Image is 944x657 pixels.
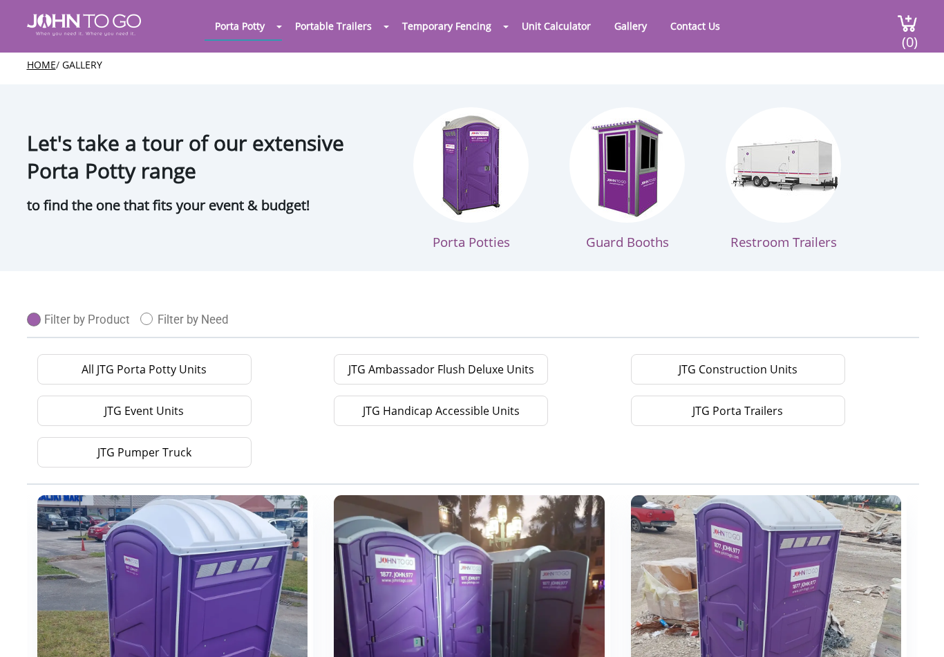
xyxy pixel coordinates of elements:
[897,14,918,33] img: cart a
[660,12,730,39] a: Contact Us
[631,354,845,385] a: JTG Construction Units
[140,306,239,326] a: Filter by Need
[511,12,601,39] a: Unit Calculator
[726,107,841,223] img: Restroon Trailers
[27,98,386,185] h1: Let's take a tour of our extensive Porta Potty range
[901,21,918,51] span: (0)
[433,233,510,250] span: Porta Potties
[586,233,669,250] span: Guard Booths
[37,396,252,426] a: JTG Event Units
[334,354,548,385] a: JTG Ambassador Flush Deluxe Units
[413,107,529,223] img: Porta Potties
[569,107,685,250] a: Guard Booths
[569,107,685,223] img: Guard booths
[889,602,944,657] button: Live Chat
[726,107,841,250] a: Restroom Trailers
[27,58,56,71] a: Home
[27,14,141,36] img: JOHN to go
[205,12,275,39] a: Porta Potty
[62,58,102,71] a: Gallery
[27,58,918,72] ul: /
[334,396,548,426] a: JTG Handicap Accessible Units
[413,107,529,250] a: Porta Potties
[604,12,657,39] a: Gallery
[37,354,252,385] a: All JTG Porta Potty Units
[27,192,386,219] p: to find the one that fits your event & budget!
[285,12,382,39] a: Portable Trailers
[730,233,837,250] span: Restroom Trailers
[392,12,502,39] a: Temporary Fencing
[37,437,252,468] a: JTG Pumper Truck
[27,306,140,326] a: Filter by Product
[631,396,845,426] a: JTG Porta Trailers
